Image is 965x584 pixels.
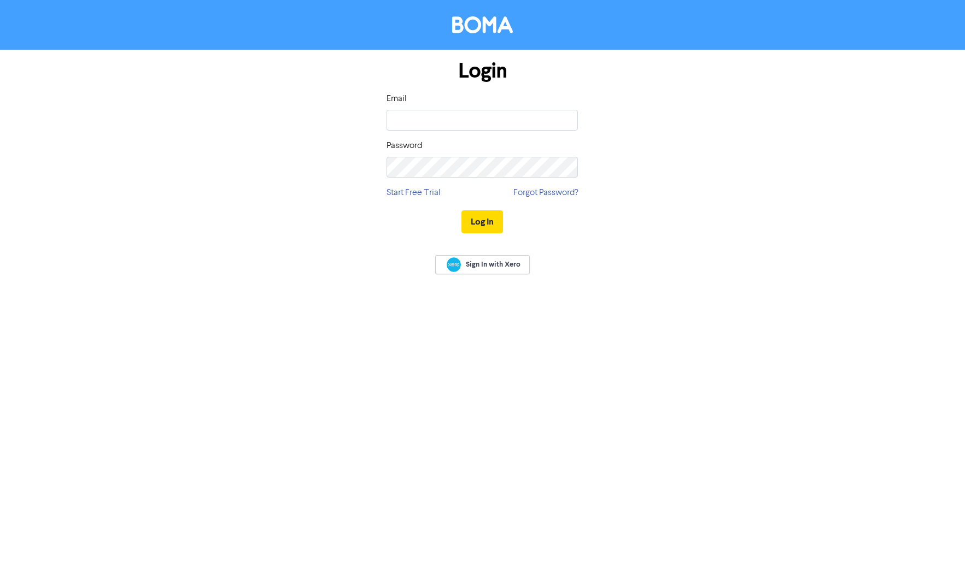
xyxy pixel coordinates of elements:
[387,139,422,152] label: Password
[387,186,441,199] a: Start Free Trial
[387,92,407,105] label: Email
[452,16,513,33] img: BOMA Logo
[461,210,503,233] button: Log In
[447,257,461,272] img: Xero logo
[435,255,529,274] a: Sign In with Xero
[513,186,578,199] a: Forgot Password?
[387,58,578,84] h1: Login
[466,259,520,269] span: Sign In with Xero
